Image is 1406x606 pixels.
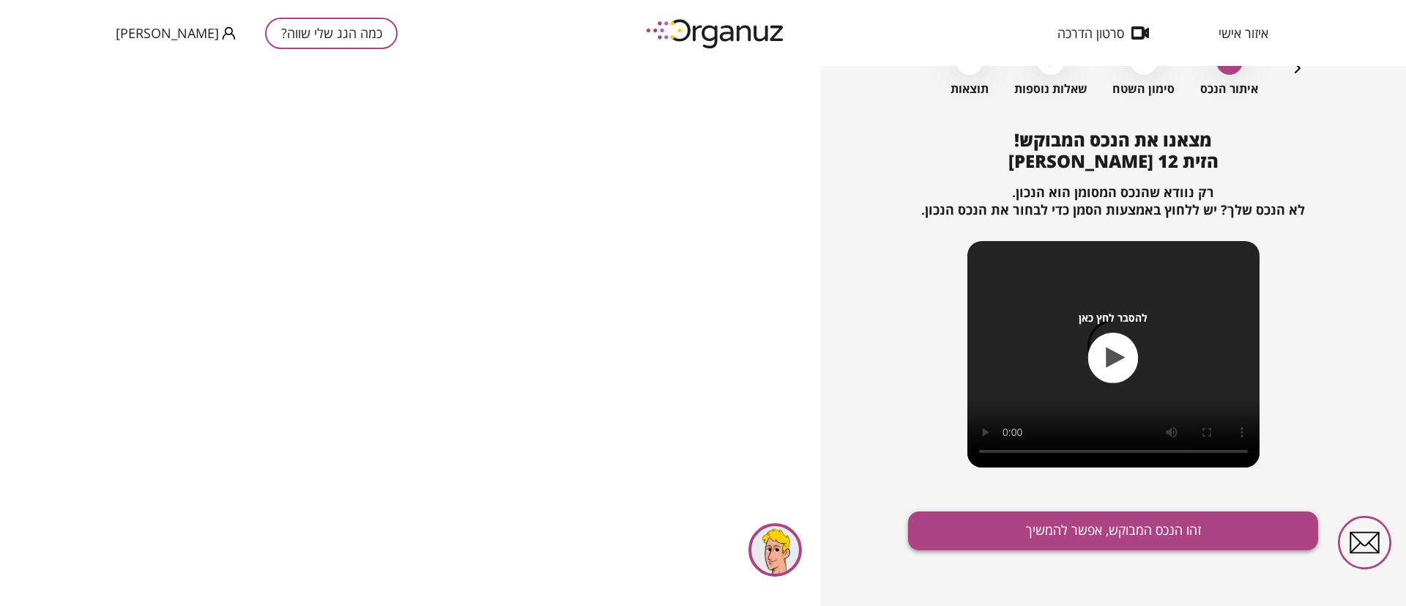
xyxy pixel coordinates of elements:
[1197,26,1290,40] button: איזור אישי
[116,26,219,40] span: [PERSON_NAME]
[1057,26,1124,40] span: סרטון הדרכה
[265,18,398,49] button: כמה הגג שלי שווה?
[908,511,1318,550] button: זהו הנכס המבוקש, אפשר להמשיך
[636,13,797,53] img: logo
[1112,82,1175,96] span: סימון השטח
[116,24,236,43] button: [PERSON_NAME]
[951,82,989,96] span: תוצאות
[1219,26,1268,40] span: איזור אישי
[1079,311,1148,324] span: להסבר לחץ כאן
[921,183,1305,218] span: רק נוודא שהנכס המסומן הוא הנכון. לא הנכס שלך? יש ללחוץ באמצעות הסמן כדי לבחור את הנכס הנכון.
[1014,82,1087,96] span: שאלות נוספות
[1200,82,1258,96] span: איתור הנכס
[1035,26,1171,40] button: סרטון הדרכה
[1008,128,1219,173] span: מצאנו את הנכס המבוקש! הזית 12 [PERSON_NAME]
